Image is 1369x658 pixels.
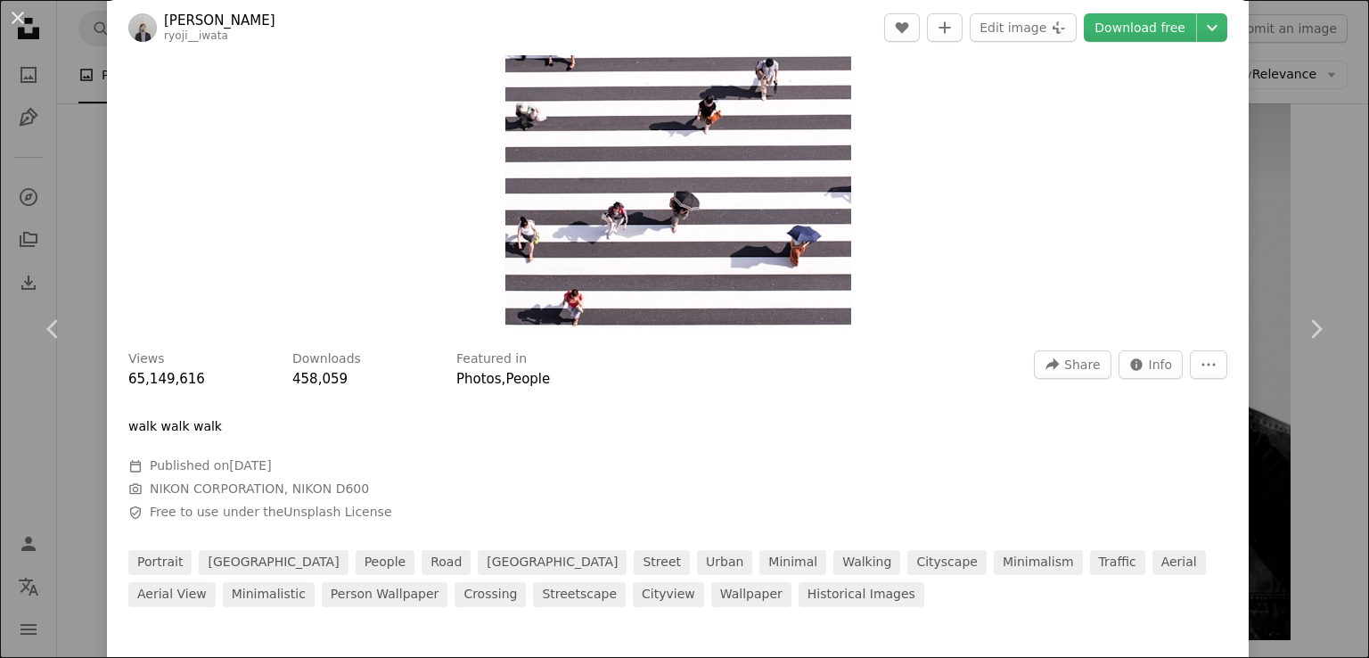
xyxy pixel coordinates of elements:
[128,582,216,607] a: aerial view
[1149,351,1173,378] span: Info
[292,350,361,368] h3: Downloads
[1190,350,1227,379] button: More Actions
[128,350,165,368] h3: Views
[927,13,963,42] button: Add to Collection
[1090,550,1145,575] a: traffic
[833,550,900,575] a: walking
[1197,13,1227,42] button: Choose download size
[422,550,471,575] a: road
[1064,351,1100,378] span: Share
[456,350,527,368] h3: Featured in
[884,13,920,42] button: Like
[697,550,752,575] a: urban
[1152,550,1206,575] a: aerial
[223,582,315,607] a: minimalistic
[634,550,690,575] a: street
[283,505,391,519] a: Unsplash License
[455,582,526,607] a: crossing
[1084,13,1196,42] a: Download free
[1119,350,1184,379] button: Stats about this image
[128,550,192,575] a: portrait
[994,550,1083,575] a: minimalism
[502,371,506,387] span: ,
[970,13,1077,42] button: Edit image
[199,550,348,575] a: [GEOGRAPHIC_DATA]
[633,582,704,607] a: cityview
[150,504,392,522] span: Free to use under the
[150,458,272,473] span: Published on
[533,582,626,607] a: streetscape
[164,12,275,29] a: [PERSON_NAME]
[478,550,627,575] a: [GEOGRAPHIC_DATA]
[229,458,271,473] time: December 13, 2017 at 5:03:24 PM GMT+3:30
[799,582,924,607] a: Historical images
[711,582,791,607] a: wallpaper
[505,371,550,387] a: People
[322,582,448,607] a: person wallpaper
[164,29,228,42] a: ryoji__iwata
[1034,350,1111,379] button: Share this image
[128,13,157,42] img: Go to Ryoji Iwata's profile
[759,550,826,575] a: minimal
[1262,243,1369,415] a: Next
[292,371,348,387] span: 458,059
[356,550,415,575] a: people
[128,371,205,387] span: 65,149,616
[456,371,502,387] a: Photos
[128,418,222,436] p: walk walk walk
[150,481,369,498] button: NIKON CORPORATION, NIKON D600
[907,550,987,575] a: cityscape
